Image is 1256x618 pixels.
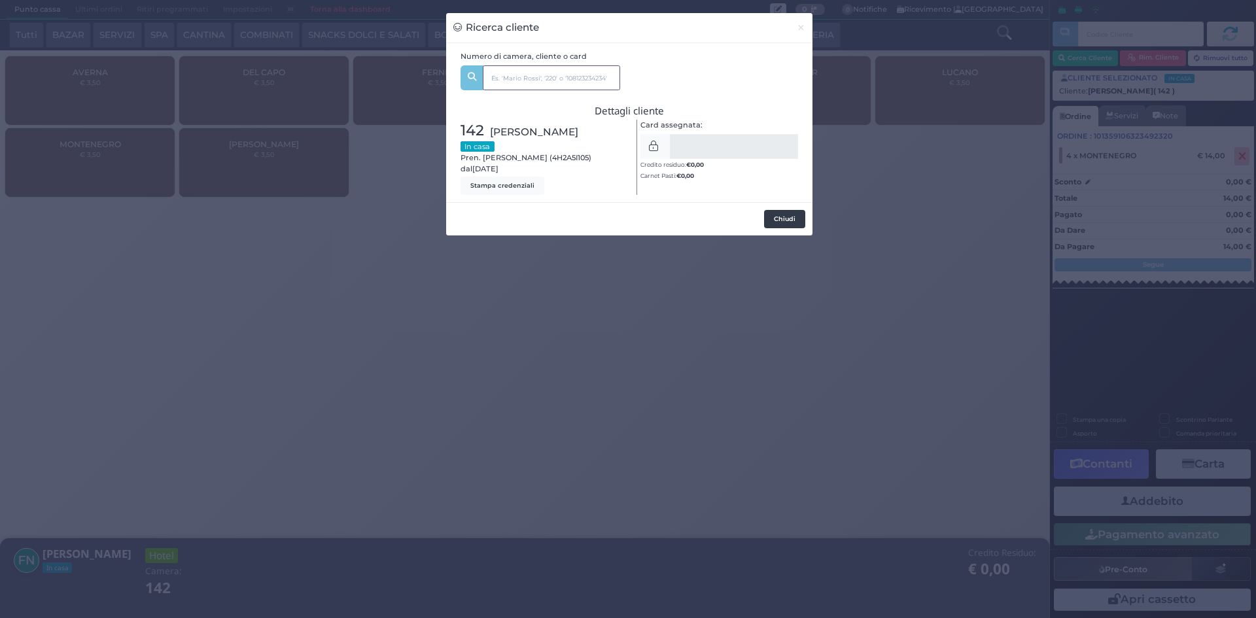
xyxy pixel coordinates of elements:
small: Carnet Pasti: [640,172,694,179]
span: [DATE] [472,163,498,175]
h3: Dettagli cliente [461,105,799,116]
b: € [676,172,694,179]
span: 142 [461,120,484,142]
small: Credito residuo: [640,161,704,168]
button: Chiudi [790,13,812,43]
h3: Ricerca cliente [453,20,539,35]
input: Es. 'Mario Rossi', '220' o '108123234234' [483,65,620,90]
span: × [797,20,805,35]
button: Stampa credenziali [461,177,544,195]
span: 0,00 [681,171,694,180]
label: Card assegnata: [640,120,703,131]
button: Chiudi [764,210,805,228]
small: In casa [461,141,495,152]
b: € [686,161,704,168]
span: [PERSON_NAME] [490,124,578,139]
label: Numero di camera, cliente o card [461,51,587,62]
span: 0,00 [691,160,704,169]
div: Pren. [PERSON_NAME] (4H2A5I105) dal [453,120,629,195]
